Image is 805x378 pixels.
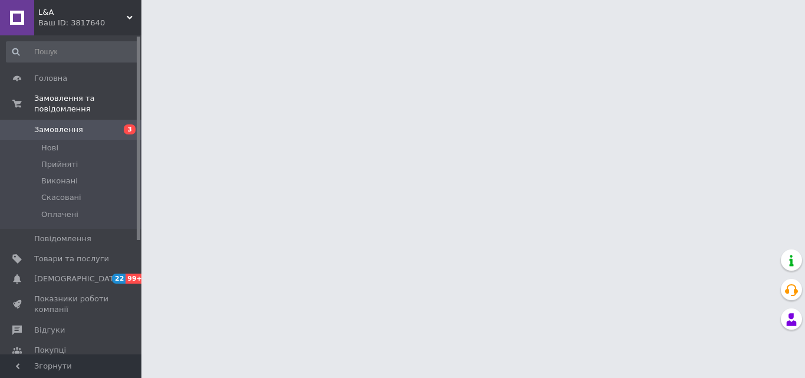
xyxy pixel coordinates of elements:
span: 3 [124,124,136,134]
span: L&A [38,7,127,18]
span: Нові [41,143,58,153]
span: Замовлення та повідомлення [34,93,141,114]
span: Прийняті [41,159,78,170]
span: Відгуки [34,325,65,336]
span: Повідомлення [34,234,91,244]
div: Ваш ID: 3817640 [38,18,141,28]
span: 22 [112,274,126,284]
span: Покупці [34,345,66,356]
span: Замовлення [34,124,83,135]
span: Скасовані [41,192,81,203]
input: Пошук [6,41,139,63]
span: Товари та послуги [34,254,109,264]
span: Виконані [41,176,78,186]
span: [DEMOGRAPHIC_DATA] [34,274,121,284]
span: 99+ [126,274,145,284]
span: Головна [34,73,67,84]
span: Показники роботи компанії [34,294,109,315]
span: Оплачені [41,209,78,220]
